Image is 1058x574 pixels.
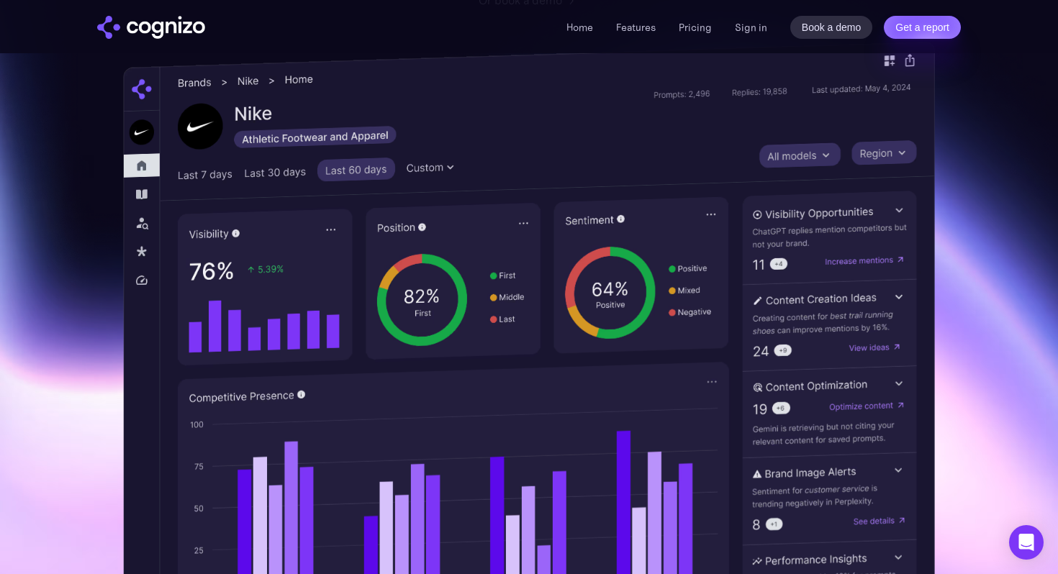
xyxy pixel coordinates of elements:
[735,19,767,36] a: Sign in
[884,16,961,39] a: Get a report
[679,21,712,34] a: Pricing
[1009,525,1044,560] div: Open Intercom Messenger
[790,16,873,39] a: Book a demo
[97,16,205,39] img: cognizo logo
[616,21,656,34] a: Features
[97,16,205,39] a: home
[566,21,593,34] a: Home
